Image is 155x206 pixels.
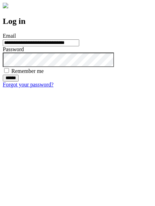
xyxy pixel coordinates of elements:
[3,82,53,87] a: Forgot your password?
[3,17,152,26] h2: Log in
[3,33,16,39] label: Email
[3,46,24,52] label: Password
[3,3,8,8] img: logo-4e3dc11c47720685a147b03b5a06dd966a58ff35d612b21f08c02c0306f2b779.png
[11,68,44,74] label: Remember me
